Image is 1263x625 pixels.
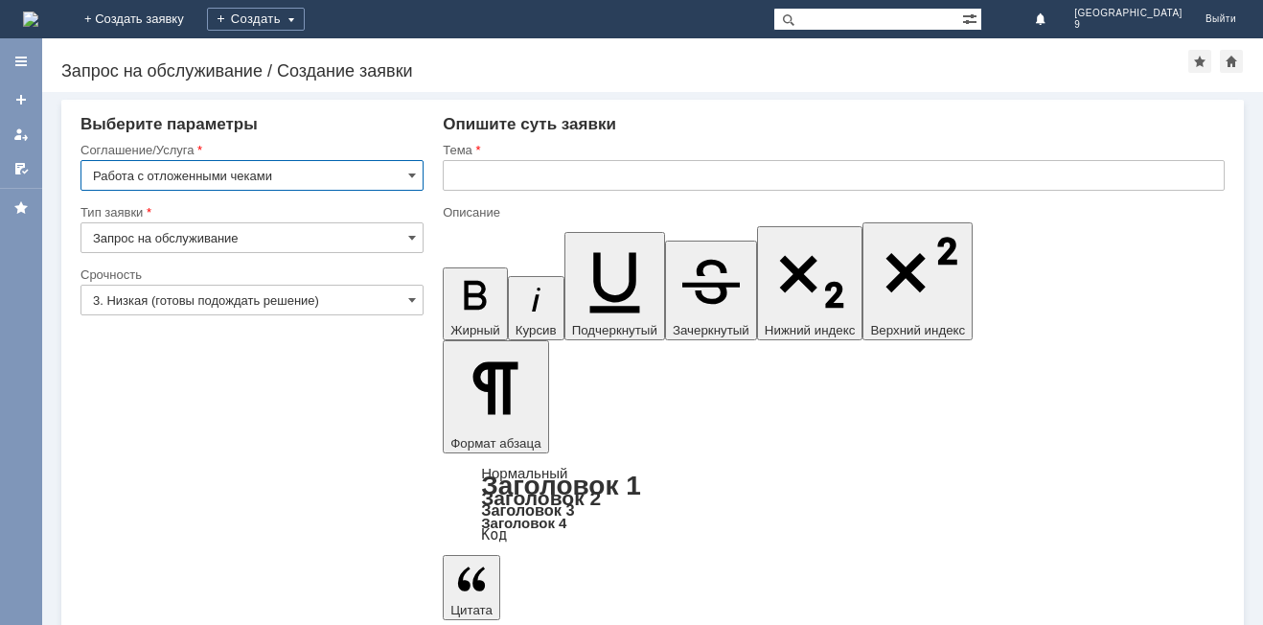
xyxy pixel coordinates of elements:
[870,323,965,337] span: Верхний индекс
[572,323,657,337] span: Подчеркнутый
[443,467,1225,542] div: Формат абзаца
[443,555,500,620] button: Цитата
[481,471,641,500] a: Заголовок 1
[443,267,508,340] button: Жирный
[481,501,574,519] a: Заголовок 3
[962,9,981,27] span: Расширенный поиск
[80,144,420,156] div: Соглашение/Услуга
[207,8,305,31] div: Создать
[673,323,749,337] span: Зачеркнутый
[80,268,420,281] div: Срочность
[1074,8,1183,19] span: [GEOGRAPHIC_DATA]
[80,115,258,133] span: Выберите параметры
[450,436,540,451] span: Формат абзаца
[23,12,38,27] img: logo
[862,222,973,340] button: Верхний индекс
[450,323,500,337] span: Жирный
[6,153,36,184] a: Мои согласования
[1074,19,1183,31] span: 9
[757,226,863,340] button: Нижний индекс
[481,515,566,531] a: Заголовок 4
[443,340,548,453] button: Формат абзаца
[6,119,36,150] a: Мои заявки
[481,465,567,481] a: Нормальный
[61,61,1188,81] div: Запрос на обслуживание / Создание заявки
[443,115,616,133] span: Опишите суть заявки
[481,487,601,509] a: Заголовок 2
[516,323,557,337] span: Курсив
[450,603,493,617] span: Цитата
[23,12,38,27] a: Перейти на домашнюю страницу
[1188,50,1211,73] div: Добавить в избранное
[665,241,757,340] button: Зачеркнутый
[443,206,1221,219] div: Описание
[443,144,1221,156] div: Тема
[508,276,564,340] button: Курсив
[765,323,856,337] span: Нижний индекс
[1220,50,1243,73] div: Сделать домашней страницей
[481,526,507,544] a: Код
[564,232,665,340] button: Подчеркнутый
[6,84,36,115] a: Создать заявку
[80,206,420,219] div: Тип заявки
